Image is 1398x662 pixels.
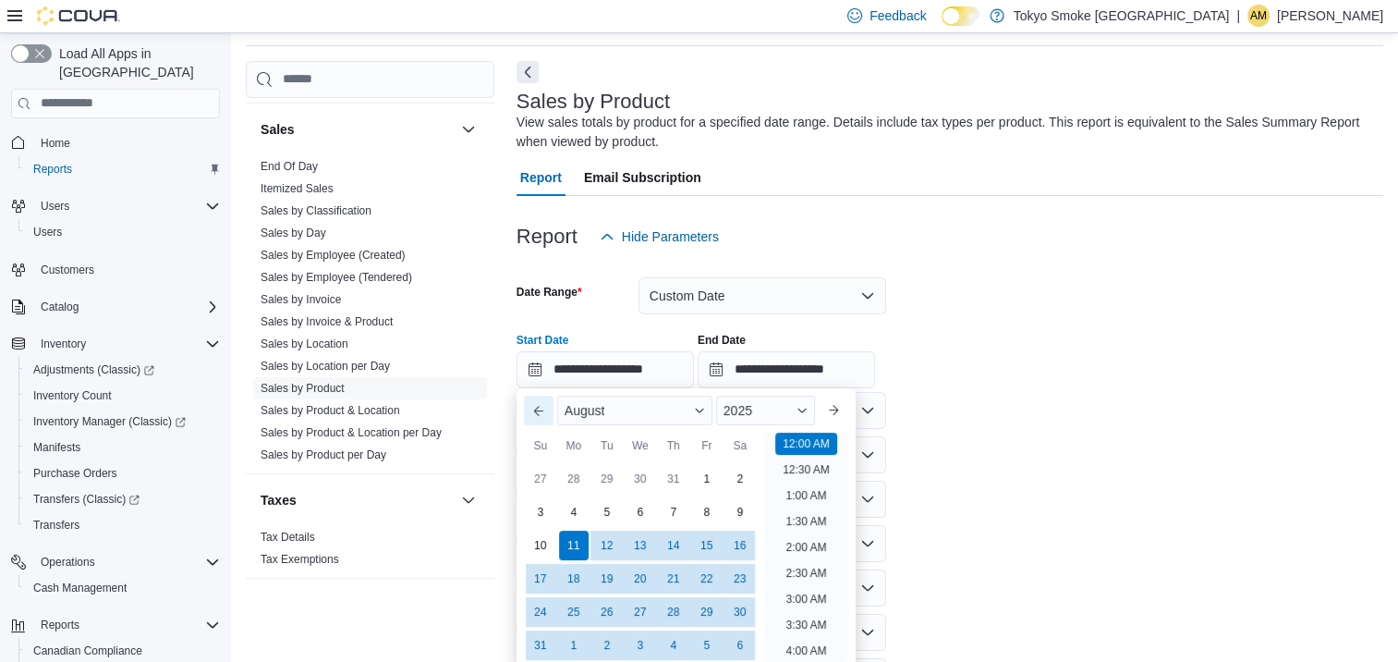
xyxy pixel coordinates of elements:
[261,552,339,567] span: Tax Exemptions
[559,564,589,594] div: day-18
[457,489,480,511] button: Taxes
[261,491,454,509] button: Taxes
[778,588,833,610] li: 3:00 AM
[592,631,622,660] div: day-2
[33,132,78,154] a: Home
[517,91,670,113] h3: Sales by Product
[1277,5,1383,27] p: [PERSON_NAME]
[659,597,688,627] div: day-28
[869,6,926,25] span: Feedback
[261,292,341,307] span: Sales by Invoice
[18,512,227,538] button: Transfers
[261,530,315,545] span: Tax Details
[261,491,297,509] h3: Taxes
[41,337,86,351] span: Inventory
[626,497,655,527] div: day-6
[261,181,334,196] span: Itemized Sales
[860,536,875,551] button: Open list of options
[517,351,694,388] input: Press the down key to enter a popover containing a calendar. Press the escape key to close the po...
[18,383,227,409] button: Inventory Count
[716,396,815,425] div: Button. Open the year selector. 2025 is currently selected.
[26,514,220,536] span: Transfers
[659,564,688,594] div: day-21
[698,351,875,388] input: Press the down key to open a popover containing a calendar.
[626,431,655,460] div: We
[18,409,227,435] a: Inventory Manager (Classic)
[261,204,371,217] a: Sales by Classification
[18,219,227,245] button: Users
[526,531,555,560] div: day-10
[659,431,688,460] div: Th
[41,300,79,314] span: Catalog
[26,462,125,484] a: Purchase Orders
[33,492,140,507] span: Transfers (Classic)
[26,514,87,536] a: Transfers
[261,315,393,328] a: Sales by Invoice & Product
[33,131,220,154] span: Home
[1247,5,1270,27] div: Ashley Mousseau
[261,425,442,440] span: Sales by Product & Location per Day
[692,597,722,627] div: day-29
[261,553,339,566] a: Tax Exemptions
[261,359,390,374] span: Sales by Location per Day
[261,249,406,262] a: Sales by Employee (Created)
[775,459,837,481] li: 12:30 AM
[26,359,162,381] a: Adjustments (Classic)
[517,226,577,248] h3: Report
[33,388,112,403] span: Inventory Count
[592,218,726,255] button: Hide Parameters
[26,221,69,243] a: Users
[520,159,562,196] span: Report
[52,44,220,81] span: Load All Apps in [GEOGRAPHIC_DATA]
[33,259,102,281] a: Customers
[526,564,555,594] div: day-17
[626,464,655,494] div: day-30
[4,129,227,156] button: Home
[723,403,752,418] span: 2025
[559,631,589,660] div: day-1
[261,426,442,439] a: Sales by Product & Location per Day
[626,531,655,560] div: day-13
[261,382,345,395] a: Sales by Product
[261,381,345,396] span: Sales by Product
[526,464,555,494] div: day-27
[261,160,318,173] a: End Of Day
[261,337,348,350] a: Sales by Location
[33,225,62,239] span: Users
[18,460,227,486] button: Purchase Orders
[626,597,655,627] div: day-27
[659,531,688,560] div: day-14
[692,464,722,494] div: day-1
[692,564,722,594] div: day-22
[33,518,79,533] span: Transfers
[584,159,701,196] span: Email Subscription
[698,333,746,348] label: End Date
[41,199,69,214] span: Users
[261,248,406,263] span: Sales by Employee (Created)
[261,159,318,174] span: End Of Day
[725,464,755,494] div: day-2
[261,271,412,284] a: Sales by Employee (Tendered)
[33,162,72,177] span: Reports
[942,26,942,27] span: Dark Mode
[33,466,117,481] span: Purchase Orders
[819,396,848,425] button: Next month
[725,531,755,560] div: day-16
[18,575,227,601] button: Cash Management
[261,404,400,417] a: Sales by Product & Location
[517,333,569,348] label: Start Date
[261,226,326,240] span: Sales by Day
[725,564,755,594] div: day-23
[26,385,220,407] span: Inventory Count
[33,258,220,281] span: Customers
[33,333,220,355] span: Inventory
[33,551,103,573] button: Operations
[26,158,220,180] span: Reports
[261,448,386,461] a: Sales by Product per Day
[659,631,688,660] div: day-4
[775,433,837,455] li: 12:00 AM
[261,182,334,195] a: Itemized Sales
[638,277,886,314] button: Custom Date
[778,640,833,662] li: 4:00 AM
[33,551,220,573] span: Operations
